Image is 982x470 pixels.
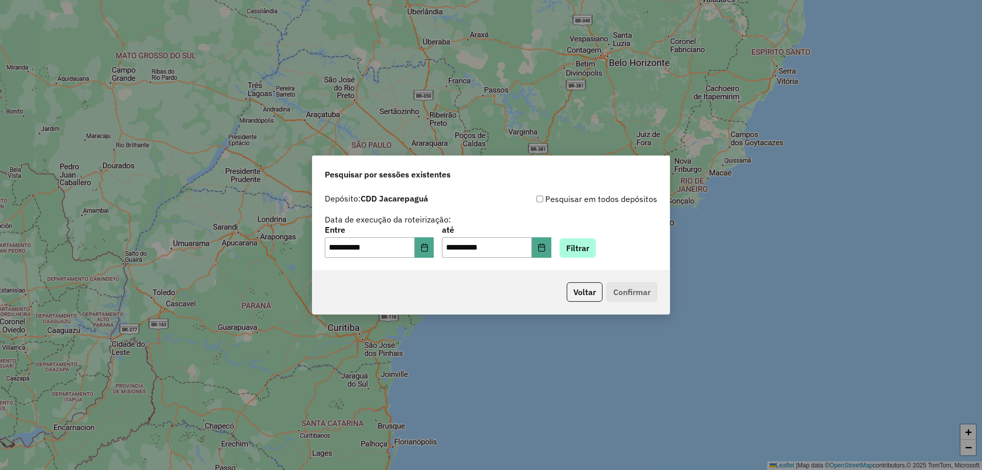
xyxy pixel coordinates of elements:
button: Filtrar [560,238,596,258]
label: Entre [325,223,434,236]
button: Voltar [567,282,602,302]
button: Choose Date [415,237,434,258]
label: até [442,223,551,236]
strong: CDD Jacarepaguá [361,193,428,204]
button: Choose Date [532,237,551,258]
div: Pesquisar em todos depósitos [491,193,657,205]
label: Depósito: [325,192,428,205]
span: Pesquisar por sessões existentes [325,168,451,181]
label: Data de execução da roteirização: [325,213,451,226]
